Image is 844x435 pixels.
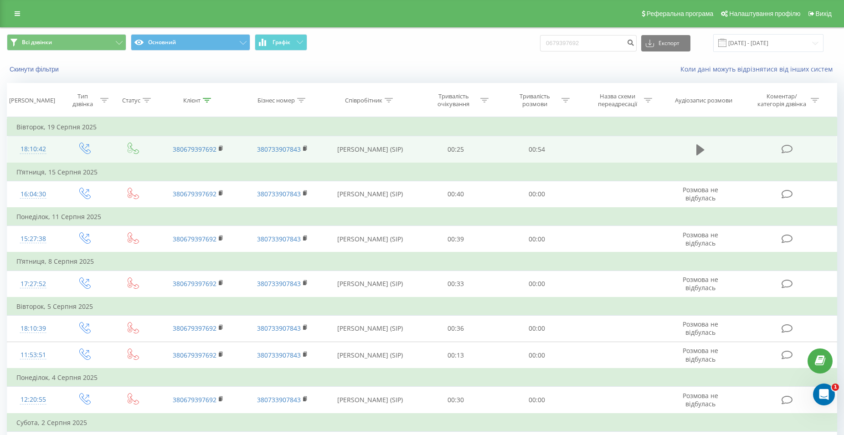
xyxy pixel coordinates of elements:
button: Графік [255,34,307,51]
div: Назва схеми переадресації [593,92,642,108]
td: 00:25 [416,136,497,163]
a: 380733907843 [257,279,301,288]
td: [PERSON_NAME] (SIP) [324,271,415,297]
span: Реферальна програма [647,10,714,17]
span: Розмова не відбулась [683,346,718,363]
a: 380679397692 [173,145,216,154]
td: [PERSON_NAME] (SIP) [324,387,415,414]
div: Аудіозапис розмови [675,97,732,104]
td: 00:39 [416,226,497,253]
input: Пошук за номером [540,35,637,51]
div: Тип дзвінка [67,92,98,108]
td: [PERSON_NAME] (SIP) [324,226,415,253]
td: 00:54 [496,136,577,163]
a: 380733907843 [257,395,301,404]
span: Розмова не відбулась [683,320,718,337]
span: Розмова не відбулась [683,230,718,247]
td: [PERSON_NAME] (SIP) [324,181,415,208]
td: 00:00 [496,315,577,342]
button: Експорт [641,35,690,51]
td: 00:36 [416,315,497,342]
span: Налаштування профілю [729,10,800,17]
a: 380733907843 [257,145,301,154]
button: Скинути фільтри [7,65,63,73]
td: Вівторок, 19 Серпня 2025 [7,118,837,136]
div: Співробітник [345,97,382,104]
div: 18:10:42 [16,140,50,158]
td: 00:00 [496,226,577,253]
td: 00:30 [416,387,497,414]
a: 380733907843 [257,235,301,243]
span: Розмова не відбулась [683,185,718,202]
div: 12:20:55 [16,391,50,409]
div: Клієнт [183,97,201,104]
div: 16:04:30 [16,185,50,203]
a: Коли дані можуть відрізнятися вiд інших систем [680,65,837,73]
div: 17:27:52 [16,275,50,293]
td: Понеділок, 11 Серпня 2025 [7,208,837,226]
td: [PERSON_NAME] (SIP) [324,136,415,163]
td: 00:00 [496,387,577,414]
div: 18:10:39 [16,320,50,338]
div: [PERSON_NAME] [9,97,55,104]
div: Коментар/категорія дзвінка [755,92,808,108]
button: Всі дзвінки [7,34,126,51]
span: Всі дзвінки [22,39,52,46]
td: Субота, 2 Серпня 2025 [7,414,837,432]
td: [PERSON_NAME] (SIP) [324,315,415,342]
a: 380733907843 [257,351,301,359]
a: 380733907843 [257,324,301,333]
td: Вівторок, 5 Серпня 2025 [7,297,837,316]
div: Бізнес номер [257,97,295,104]
a: 380679397692 [173,395,216,404]
span: 1 [832,384,839,391]
td: П’ятниця, 15 Серпня 2025 [7,163,837,181]
td: П’ятниця, 8 Серпня 2025 [7,252,837,271]
button: Основний [131,34,250,51]
td: 00:13 [416,342,497,369]
span: Розмова не відбулась [683,275,718,292]
td: 00:00 [496,271,577,297]
span: Вихід [816,10,832,17]
td: 00:33 [416,271,497,297]
div: 11:53:51 [16,346,50,364]
a: 380679397692 [173,324,216,333]
a: 380679397692 [173,279,216,288]
div: Тривалість очікування [429,92,478,108]
div: 15:27:38 [16,230,50,248]
a: 380679397692 [173,235,216,243]
td: [PERSON_NAME] (SIP) [324,342,415,369]
div: Тривалість розмови [510,92,559,108]
a: 380679397692 [173,189,216,198]
td: 00:00 [496,342,577,369]
td: Понеділок, 4 Серпня 2025 [7,368,837,387]
iframe: Intercom live chat [813,384,835,405]
td: 00:00 [496,181,577,208]
span: Графік [273,39,290,46]
a: 380679397692 [173,351,216,359]
a: 380733907843 [257,189,301,198]
td: 00:40 [416,181,497,208]
div: Статус [122,97,140,104]
span: Розмова не відбулась [683,391,718,408]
